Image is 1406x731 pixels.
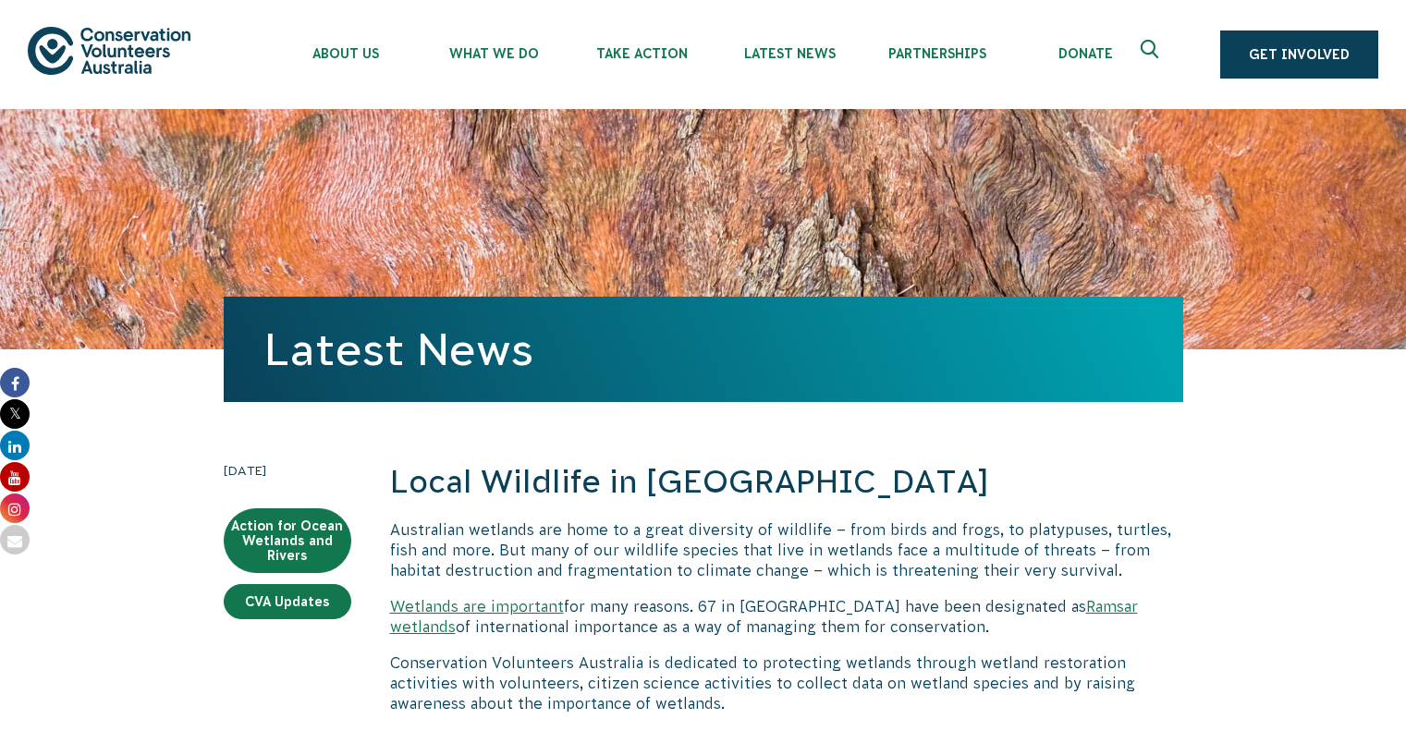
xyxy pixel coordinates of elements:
span: Partnerships [863,46,1011,61]
span: Take Action [568,46,715,61]
a: Get Involved [1220,30,1378,79]
span: Expand search box [1141,40,1164,69]
p: Australian wetlands are home to a great diversity of wildlife – from birds and frogs, to platypus... [390,519,1183,581]
button: Expand search box Close search box [1130,32,1174,77]
span: Latest News [715,46,863,61]
a: Action for Ocean Wetlands and Rivers [224,508,351,573]
time: [DATE] [224,460,351,481]
p: Conservation Volunteers Australia is dedicated to protecting wetlands through wetland restoration... [390,652,1183,714]
a: Latest News [264,324,533,374]
p: for many reasons. 67 in [GEOGRAPHIC_DATA] have been designated as of international importance as ... [390,596,1183,638]
h2: Local Wildlife in [GEOGRAPHIC_DATA] [390,460,1183,505]
span: What We Do [420,46,568,61]
span: About Us [272,46,420,61]
img: logo.svg [28,27,190,74]
span: Donate [1011,46,1159,61]
a: CVA Updates [224,584,351,619]
a: Wetlands are important [390,598,564,615]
